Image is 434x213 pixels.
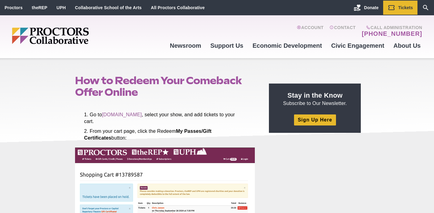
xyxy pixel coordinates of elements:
h1: How to Redeem Your Comeback Offer Online [75,75,255,98]
li: Go to , select your show, and add tickets to your cart. [84,111,246,125]
a: Donate [349,1,383,15]
a: About Us [389,37,425,54]
a: Collaborative School of the Arts [75,5,142,10]
a: Economic Development [248,37,327,54]
a: Search [417,1,434,15]
li: From your cart page, click the Redeem button: [84,128,246,141]
a: theREP [32,5,47,10]
a: [DOMAIN_NAME] [102,112,142,117]
a: [PHONE_NUMBER] [362,30,422,37]
a: Proctors [5,5,23,10]
a: Sign Up Here [294,114,336,125]
a: Account [297,25,323,37]
a: All Proctors Collaborative [151,5,205,10]
span: Donate [364,5,379,10]
a: Contact [330,25,356,37]
a: Civic Engagement [326,37,389,54]
a: Newsroom [165,37,206,54]
a: UPH [57,5,66,10]
p: Subscribe to Our Newsletter. [276,91,353,107]
span: Call Administration [360,25,422,30]
img: Proctors logo [12,28,136,44]
a: Tickets [383,1,417,15]
span: Tickets [398,5,413,10]
strong: Stay in the Know [288,92,343,99]
a: Support Us [206,37,248,54]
